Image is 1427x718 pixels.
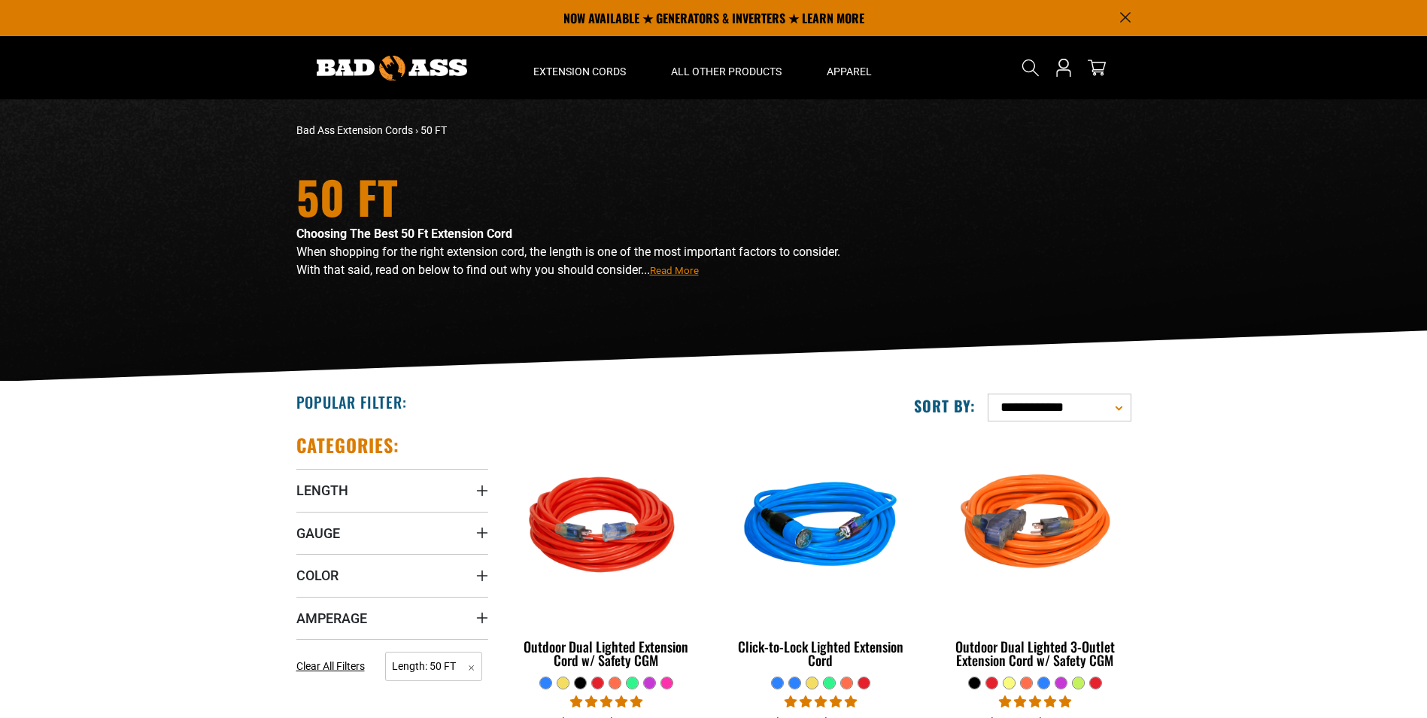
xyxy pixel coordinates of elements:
[296,124,413,136] a: Bad Ass Extension Cords
[999,695,1071,709] span: 4.80 stars
[385,659,482,673] a: Length: 50 FT
[421,124,447,136] span: 50 FT
[385,652,482,681] span: Length: 50 FT
[296,434,400,457] h2: Categories:
[939,640,1131,667] div: Outdoor Dual Lighted 3-Outlet Extension Cord w/ Safety CGM
[296,227,512,241] strong: Choosing The Best 50 Ft Extension Cord
[511,36,648,99] summary: Extension Cords
[1019,56,1043,80] summary: Search
[296,482,348,499] span: Length
[804,36,894,99] summary: Apparel
[671,65,782,78] span: All Other Products
[296,660,365,672] span: Clear All Filters
[785,695,857,709] span: 4.87 stars
[296,525,340,542] span: Gauge
[512,441,701,614] img: Red
[914,396,976,415] label: Sort by:
[296,392,407,412] h2: Popular Filter:
[511,434,703,676] a: Red Outdoor Dual Lighted Extension Cord w/ Safety CGM
[940,441,1130,614] img: orange
[650,265,699,276] span: Read More
[724,640,916,667] div: Click-to-Lock Lighted Extension Cord
[296,123,846,138] nav: breadcrumbs
[296,567,339,584] span: Color
[317,56,467,81] img: Bad Ass Extension Cords
[724,434,916,676] a: blue Click-to-Lock Lighted Extension Cord
[296,597,488,639] summary: Amperage
[415,124,418,136] span: ›
[296,659,371,674] a: Clear All Filters
[296,554,488,596] summary: Color
[827,65,872,78] span: Apparel
[296,469,488,511] summary: Length
[939,434,1131,676] a: orange Outdoor Dual Lighted 3-Outlet Extension Cord w/ Safety CGM
[296,243,846,279] p: When shopping for the right extension cord, the length is one of the most important factors to co...
[296,610,367,627] span: Amperage
[296,174,846,219] h1: 50 FT
[511,640,703,667] div: Outdoor Dual Lighted Extension Cord w/ Safety CGM
[648,36,804,99] summary: All Other Products
[296,512,488,554] summary: Gauge
[533,65,626,78] span: Extension Cords
[570,695,642,709] span: 4.81 stars
[726,441,915,614] img: blue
